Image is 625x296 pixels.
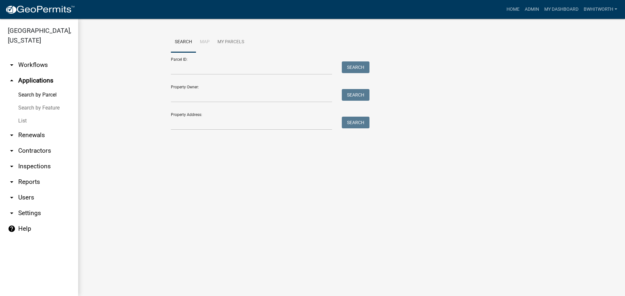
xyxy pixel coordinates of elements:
[342,117,369,128] button: Search
[342,61,369,73] button: Search
[522,3,542,16] a: Admin
[8,147,16,155] i: arrow_drop_down
[542,3,581,16] a: My Dashboard
[8,209,16,217] i: arrow_drop_down
[342,89,369,101] button: Search
[8,225,16,233] i: help
[8,131,16,139] i: arrow_drop_down
[214,32,248,53] a: My Parcels
[8,77,16,84] i: arrow_drop_up
[8,178,16,186] i: arrow_drop_down
[504,3,522,16] a: Home
[8,194,16,201] i: arrow_drop_down
[171,32,196,53] a: Search
[581,3,620,16] a: BWhitworth
[8,61,16,69] i: arrow_drop_down
[8,162,16,170] i: arrow_drop_down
